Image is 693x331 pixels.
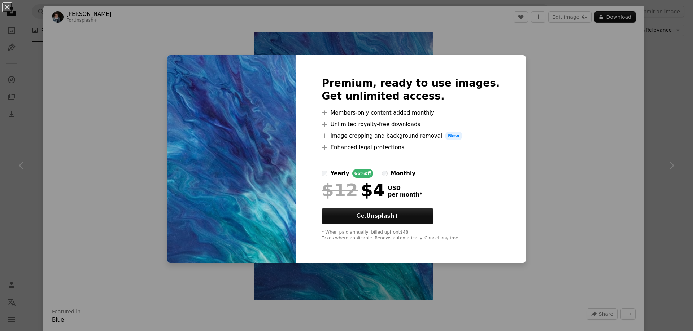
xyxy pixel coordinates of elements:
input: monthly [382,171,388,176]
div: yearly [330,169,349,178]
input: yearly66%off [322,171,327,176]
div: * When paid annually, billed upfront $48 Taxes where applicable. Renews automatically. Cancel any... [322,230,500,241]
li: Unlimited royalty-free downloads [322,120,500,129]
div: $4 [322,181,385,199]
div: 66% off [352,169,374,178]
img: premium_photo-1675813863319-d1a76c90d33c [167,55,296,263]
strong: Unsplash+ [366,213,399,219]
button: GetUnsplash+ [322,208,433,224]
span: $12 [322,181,358,199]
span: per month * [388,191,422,198]
span: USD [388,185,422,191]
li: Members-only content added monthly [322,109,500,117]
li: Image cropping and background removal [322,132,500,140]
li: Enhanced legal protections [322,143,500,152]
span: New [445,132,462,140]
h2: Premium, ready to use images. Get unlimited access. [322,77,500,103]
div: monthly [391,169,415,178]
